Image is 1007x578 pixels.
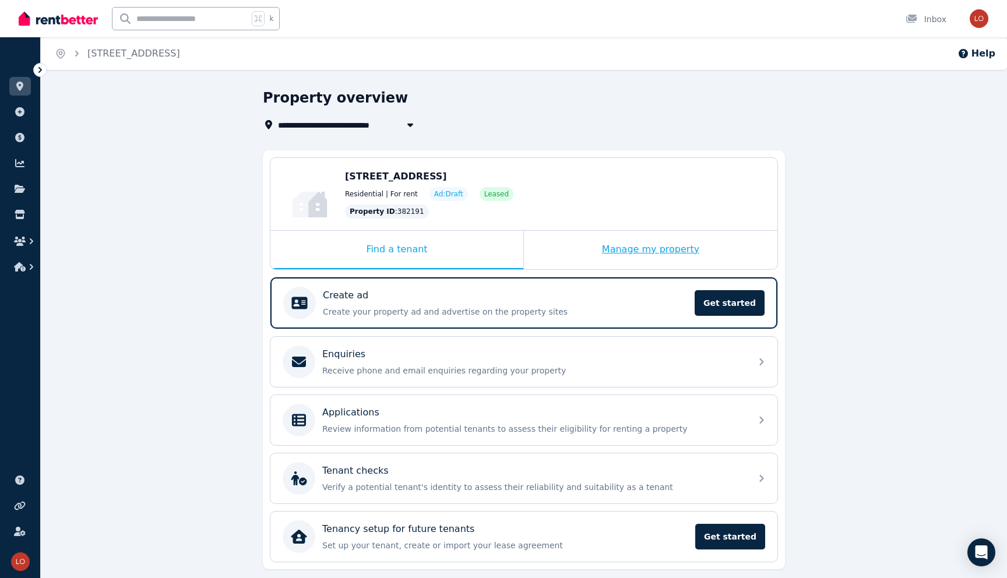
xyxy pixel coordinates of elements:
nav: Breadcrumb [41,37,194,70]
button: Help [957,47,995,61]
span: [STREET_ADDRESS] [345,171,447,182]
span: Get started [695,290,765,316]
p: Create your property ad and advertise on the property sites [323,306,688,318]
div: Manage my property [524,231,777,269]
div: : 382191 [345,205,429,218]
a: Tenancy setup for future tenantsSet up your tenant, create or import your lease agreementGet started [270,512,777,562]
span: Residential | For rent [345,189,418,199]
h1: Property overview [263,89,408,107]
img: RentBetter [19,10,98,27]
p: Review information from potential tenants to assess their eligibility for renting a property [322,423,744,435]
span: Ad: Draft [434,189,463,199]
span: k [269,14,273,23]
div: Open Intercom Messenger [967,538,995,566]
span: Property ID [350,207,395,216]
span: Get started [695,524,765,549]
span: Leased [484,189,509,199]
p: Set up your tenant, create or import your lease agreement [322,540,688,551]
p: Verify a potential tenant's identity to assess their reliability and suitability as a tenant [322,481,744,493]
a: Create adCreate your property ad and advertise on the property sitesGet started [270,277,777,329]
p: Applications [322,406,379,420]
div: Inbox [906,13,946,25]
p: Create ad [323,288,368,302]
a: ApplicationsReview information from potential tenants to assess their eligibility for renting a p... [270,395,777,445]
p: Receive phone and email enquiries regarding your property [322,365,744,376]
a: EnquiriesReceive phone and email enquiries regarding your property [270,337,777,387]
img: local.pmanagement@gmail.com [970,9,988,28]
div: Find a tenant [270,231,523,269]
a: [STREET_ADDRESS] [87,48,180,59]
img: local.pmanagement@gmail.com [11,552,30,571]
p: Tenant checks [322,464,389,478]
a: Tenant checksVerify a potential tenant's identity to assess their reliability and suitability as ... [270,453,777,503]
p: Tenancy setup for future tenants [322,522,474,536]
p: Enquiries [322,347,365,361]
